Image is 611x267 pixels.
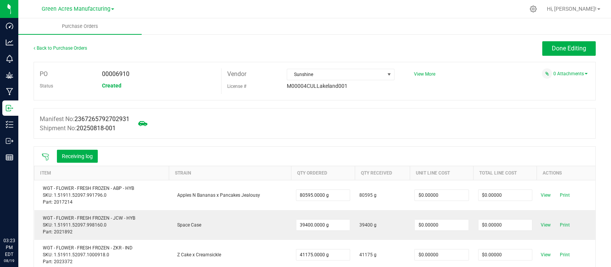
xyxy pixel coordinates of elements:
[6,22,13,30] inline-svg: Dashboard
[23,205,32,214] iframe: Resource center unread badge
[40,115,129,124] label: Manifest No:
[415,249,468,260] input: $0.00000
[538,191,553,200] span: View
[359,251,377,258] span: 41175 g
[102,83,121,89] span: Created
[34,45,87,51] a: Back to Purchase Orders
[6,39,13,46] inline-svg: Analytics
[542,68,552,79] span: Attach a document
[296,249,350,260] input: 0 g
[42,153,49,161] span: Scan packages to receive
[74,115,129,123] span: 2367265792702931
[538,220,553,230] span: View
[3,237,15,258] p: 03:23 PM EDT
[39,215,165,235] div: WGT - FLOWER - FRESH FROZEN - JCW - HYB SKU: 1.51911.52097.998160.0 Part: 2021892
[6,121,13,128] inline-svg: Inventory
[478,220,532,230] input: $0.00000
[52,23,108,30] span: Purchase Orders
[553,71,588,76] a: 0 Attachments
[537,166,595,180] th: Actions
[474,166,537,180] th: Total Line Cost
[478,249,532,260] input: $0.00000
[415,220,468,230] input: $0.00000
[291,166,355,180] th: Qty Ordered
[6,104,13,112] inline-svg: Inbound
[287,69,385,80] span: Sunshine
[227,81,246,92] label: License #
[39,244,165,265] div: WGT - FLOWER - FRESH FROZEN - ZKR - IND SKU: 1.51911.52097.1000918.0 Part: 2023372
[6,71,13,79] inline-svg: Grow
[552,45,586,52] span: Done Editing
[296,220,350,230] input: 0 g
[76,125,116,132] span: 20250818-001
[359,222,377,228] span: 39400 g
[359,192,377,199] span: 80595 g
[547,6,596,12] span: Hi, [PERSON_NAME]!
[40,80,53,92] label: Status
[478,190,532,201] input: $0.00000
[227,68,246,80] label: Vendor
[3,258,15,264] p: 08/19
[173,193,260,198] span: Apples N Bananas x Pancakes Jealousy
[173,222,201,228] span: Space Case
[6,137,13,145] inline-svg: Outbound
[410,166,473,180] th: Unit Line Cost
[415,190,468,201] input: $0.00000
[414,71,435,77] a: View More
[542,41,596,56] button: Done Editing
[57,150,98,163] button: Receiving log
[6,154,13,161] inline-svg: Reports
[296,190,350,201] input: 0 g
[173,252,221,257] span: Z Cake x Creamsickle
[557,220,572,230] span: Print
[287,83,348,89] span: M00004CULLakeland001
[39,185,165,206] div: WGT - FLOWER - FRESH FROZEN - ABP - HYB SKU: 1.51911.52097.991796.0 Part: 2017214
[538,250,553,259] span: View
[557,191,572,200] span: Print
[18,18,142,34] a: Purchase Orders
[102,70,129,78] span: 00006910
[40,124,116,133] label: Shipment No:
[169,166,291,180] th: Strain
[34,166,169,180] th: Item
[42,6,110,12] span: Green Acres Manufacturing
[6,55,13,63] inline-svg: Monitoring
[529,5,538,13] div: Manage settings
[40,68,48,80] label: PO
[6,88,13,95] inline-svg: Manufacturing
[8,206,31,229] iframe: Resource center
[557,250,572,259] span: Print
[135,116,150,131] span: Mark as not Arrived
[355,166,410,180] th: Qty Received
